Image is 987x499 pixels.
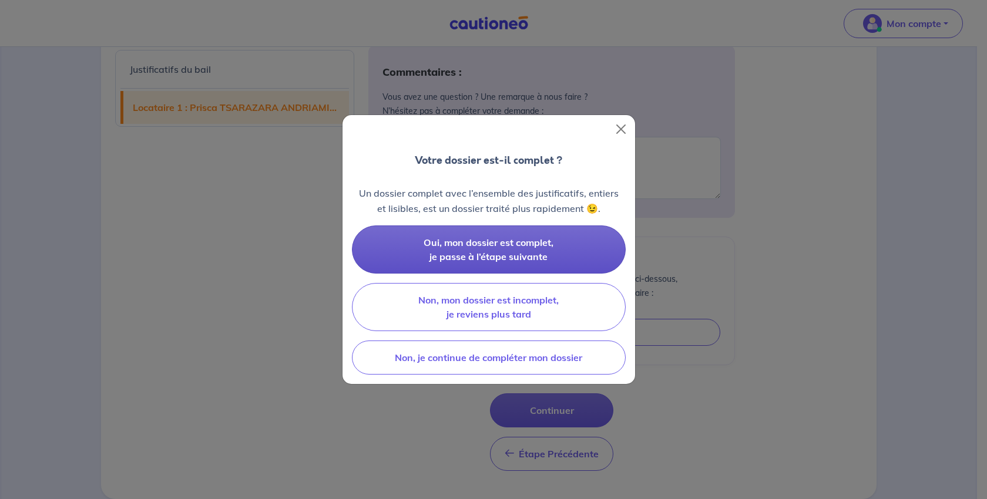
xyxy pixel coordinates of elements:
button: Close [612,120,630,139]
button: Non, je continue de compléter mon dossier [352,340,626,375]
p: Un dossier complet avec l’ensemble des justificatifs, entiers et lisibles, est un dossier traité ... [352,186,626,216]
span: Non, mon dossier est incomplet, je reviens plus tard [418,294,559,320]
p: Votre dossier est-il complet ? [415,153,562,168]
span: Non, je continue de compléter mon dossier [395,352,582,363]
span: Oui, mon dossier est complet, je passe à l’étape suivante [424,237,553,262]
button: Non, mon dossier est incomplet, je reviens plus tard [352,283,626,331]
button: Oui, mon dossier est complet, je passe à l’étape suivante [352,225,626,274]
